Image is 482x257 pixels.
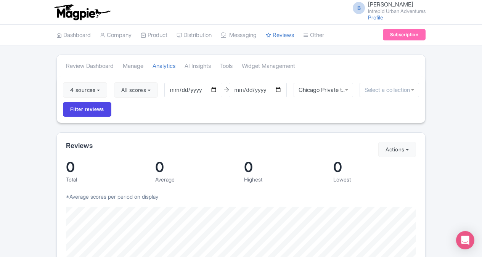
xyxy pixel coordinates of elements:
div: 0 [66,160,149,174]
img: logo-ab69f6fb50320c5b225c76a69d11143b.png [53,4,112,21]
a: Profile [368,14,383,21]
small: Intrepid Urban Adventures [368,9,426,14]
div: Open Intercom Messenger [456,231,474,249]
a: Dashboard [56,25,91,46]
div: Average [155,175,238,183]
span: B [353,2,365,14]
button: Actions [378,142,416,157]
a: Distribution [177,25,212,46]
a: Subscription [383,29,426,40]
a: Reviews [266,25,294,46]
div: Chicago Private tour [299,87,348,93]
a: B [PERSON_NAME] Intrepid Urban Adventures [348,2,426,14]
a: Company [100,25,132,46]
a: Other [303,25,324,46]
button: 4 sources [63,82,107,98]
div: Highest [244,175,327,183]
a: AI Insights [185,56,211,77]
input: Select a collection [365,87,414,93]
a: Manage [123,56,143,77]
p: *Average scores per period on display [66,193,416,201]
a: Tools [220,56,233,77]
a: Product [141,25,167,46]
a: Review Dashboard [66,56,114,77]
a: Analytics [153,56,175,77]
h2: Reviews [66,142,93,149]
input: Filter reviews [63,102,111,117]
button: All scores [114,82,158,98]
span: [PERSON_NAME] [368,1,413,8]
div: Lowest [333,175,416,183]
div: 0 [155,160,238,174]
div: Total [66,175,149,183]
a: Widget Management [242,56,295,77]
a: Messaging [221,25,257,46]
div: 0 [333,160,416,174]
div: 0 [244,160,327,174]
